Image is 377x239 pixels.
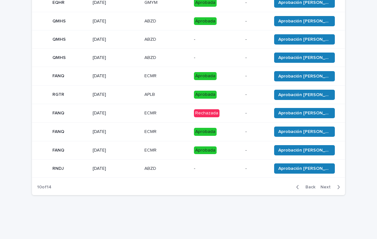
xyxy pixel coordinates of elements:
[245,129,266,135] p: -
[93,111,139,116] p: [DATE]
[52,109,65,116] p: FANQ
[194,128,217,136] div: Aprobada
[32,49,345,67] tr: QMHSQMHS [DATE]ABZDABZD --Aprobación [PERSON_NAME]
[194,17,217,25] div: Aprobada
[274,108,335,118] button: Aprobación [PERSON_NAME]
[245,37,266,42] p: -
[194,72,217,80] div: Aprobada
[52,72,65,79] p: FANQ
[194,37,240,42] p: -
[32,67,345,86] tr: FANQFANQ [DATE]ECMRECMR Aprobada-Aprobación [PERSON_NAME]
[274,145,335,155] button: Aprobación [PERSON_NAME]
[93,148,139,153] p: [DATE]
[32,86,345,104] tr: RGTRRGTR [DATE]APLBAPLB Aprobada-Aprobación [PERSON_NAME]
[52,165,65,171] p: RNDJ
[278,18,331,24] span: Aprobación [PERSON_NAME]
[278,92,331,98] span: Aprobación [PERSON_NAME]
[245,148,266,153] p: -
[32,104,345,122] tr: FANQFANQ [DATE]ECMRECMR Rechazada-Aprobación [PERSON_NAME]
[93,166,139,171] p: [DATE]
[245,92,266,97] p: -
[93,55,139,61] p: [DATE]
[144,91,156,97] p: APLB
[320,185,335,189] span: Next
[32,160,345,178] tr: RNDJRNDJ [DATE]ABZDABZD --Aprobación [PERSON_NAME]
[93,37,139,42] p: [DATE]
[144,72,158,79] p: ECMR
[278,36,331,43] span: Aprobación [PERSON_NAME]
[93,73,139,79] p: [DATE]
[278,73,331,79] span: Aprobación [PERSON_NAME]
[278,147,331,153] span: Aprobación [PERSON_NAME]
[278,128,331,135] span: Aprobación [PERSON_NAME]
[274,34,335,45] button: Aprobación [PERSON_NAME]
[144,17,158,24] p: ABZD
[32,12,345,30] tr: QMHSQMHS [DATE]ABZDABZD Aprobada-Aprobación [PERSON_NAME]
[194,166,240,171] p: -
[274,71,335,81] button: Aprobación [PERSON_NAME]
[52,54,67,61] p: QMHS
[144,165,158,171] p: ABZD
[52,36,67,42] p: QMHS
[245,55,266,61] p: -
[52,17,67,24] p: QMHS
[194,109,219,117] div: Rechazada
[291,184,318,190] button: Back
[245,111,266,116] p: -
[278,54,331,61] span: Aprobación [PERSON_NAME]
[194,91,217,99] div: Aprobada
[93,92,139,97] p: [DATE]
[274,90,335,100] button: Aprobación [PERSON_NAME]
[144,54,158,61] p: ABZD
[245,19,266,24] p: -
[52,146,65,153] p: FANQ
[32,122,345,141] tr: FANQFANQ [DATE]ECMRECMR Aprobada-Aprobación [PERSON_NAME]
[318,184,345,190] button: Next
[278,110,331,116] span: Aprobación [PERSON_NAME]
[32,179,57,195] p: 10 of 14
[245,166,266,171] p: -
[52,128,65,135] p: FANQ
[32,30,345,49] tr: QMHSQMHS [DATE]ABZDABZD --Aprobación [PERSON_NAME]
[93,129,139,135] p: [DATE]
[144,146,158,153] p: ECMR
[274,163,335,174] button: Aprobación [PERSON_NAME]
[93,19,139,24] p: [DATE]
[302,185,315,189] span: Back
[194,55,240,61] p: -
[144,109,158,116] p: ECMR
[274,127,335,137] button: Aprobación [PERSON_NAME]
[278,165,331,172] span: Aprobación [PERSON_NAME]
[144,128,158,135] p: ECMR
[245,73,266,79] p: -
[274,53,335,63] button: Aprobación [PERSON_NAME]
[144,36,158,42] p: ABZD
[52,91,65,97] p: RGTR
[32,141,345,160] tr: FANQFANQ [DATE]ECMRECMR Aprobada-Aprobación [PERSON_NAME]
[194,146,217,154] div: Aprobada
[274,16,335,26] button: Aprobación [PERSON_NAME]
